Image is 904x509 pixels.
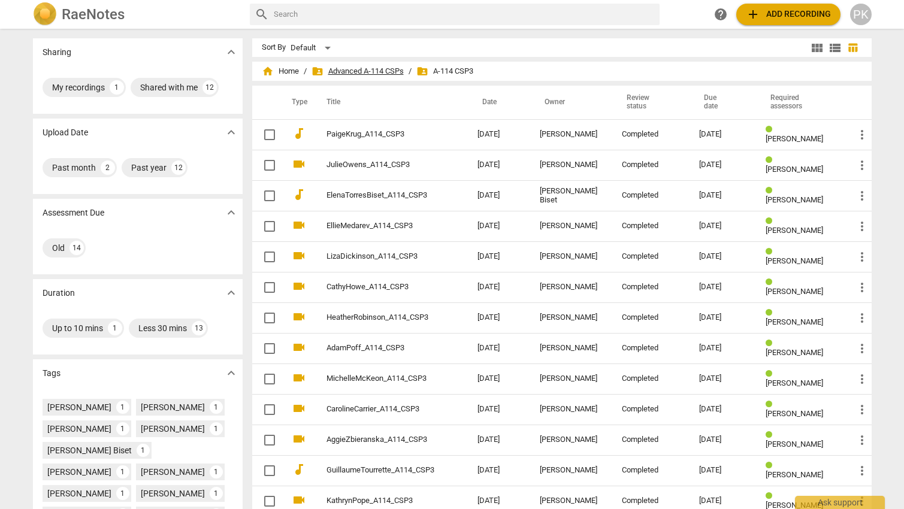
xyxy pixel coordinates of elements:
[326,374,434,383] a: MichelleMcKeon_A114_CSP3
[202,80,217,95] div: 12
[468,150,530,180] td: [DATE]
[540,252,603,261] div: [PERSON_NAME]
[855,250,869,264] span: more_vert
[622,496,680,505] div: Completed
[622,405,680,414] div: Completed
[766,348,823,357] span: [PERSON_NAME]
[304,67,307,76] span: /
[766,217,777,226] span: Review status: completed
[766,125,777,134] span: Review status: completed
[222,123,240,141] button: Show more
[52,322,103,334] div: Up to 10 mins
[224,366,238,380] span: expand_more
[222,43,240,61] button: Show more
[326,496,434,505] a: KathrynPope_A114_CSP3
[292,340,306,355] span: videocam
[756,86,845,119] th: Required assessors
[622,222,680,231] div: Completed
[47,487,111,499] div: [PERSON_NAME]
[540,374,603,383] div: [PERSON_NAME]
[116,401,129,414] div: 1
[766,165,823,174] span: [PERSON_NAME]
[292,310,306,324] span: videocam
[855,433,869,447] span: more_vert
[326,222,434,231] a: EllieMedarev_A114_CSP3
[131,162,167,174] div: Past year
[33,2,57,26] img: Logo
[468,425,530,455] td: [DATE]
[43,46,71,59] p: Sharing
[292,187,306,202] span: audiotrack
[540,283,603,292] div: [PERSON_NAME]
[766,378,823,387] span: [PERSON_NAME]
[766,461,777,470] span: Review status: completed
[108,321,122,335] div: 1
[468,86,530,119] th: Date
[292,279,306,293] span: videocam
[468,394,530,425] td: [DATE]
[766,226,823,235] span: [PERSON_NAME]
[116,487,129,500] div: 1
[699,191,746,200] div: [DATE]
[468,119,530,150] td: [DATE]
[622,283,680,292] div: Completed
[699,313,746,322] div: [DATE]
[855,372,869,386] span: more_vert
[766,409,823,418] span: [PERSON_NAME]
[43,207,104,219] p: Assessment Due
[43,126,88,139] p: Upload Date
[766,287,823,296] span: [PERSON_NAME]
[855,189,869,203] span: more_vert
[766,431,777,440] span: Review status: completed
[622,344,680,353] div: Completed
[62,6,125,23] h2: RaeNotes
[766,186,777,195] span: Review status: completed
[326,283,434,292] a: CathyHowe_A114_CSP3
[312,86,468,119] th: Title
[828,41,842,55] span: view_list
[766,134,823,143] span: [PERSON_NAME]
[224,125,238,140] span: expand_more
[210,422,223,435] div: 1
[766,195,823,204] span: [PERSON_NAME]
[292,249,306,263] span: videocam
[855,128,869,142] span: more_vert
[292,493,306,507] span: videocam
[52,162,96,174] div: Past month
[746,7,760,22] span: add
[847,42,858,53] span: table_chart
[292,432,306,446] span: videocam
[766,470,823,479] span: [PERSON_NAME]
[47,401,111,413] div: [PERSON_NAME]
[699,374,746,383] div: [DATE]
[416,65,428,77] span: folder_shared
[43,367,61,380] p: Tags
[292,218,306,232] span: videocam
[141,423,205,435] div: [PERSON_NAME]
[855,158,869,172] span: more_vert
[855,280,869,295] span: more_vert
[326,252,434,261] a: LizaDickinson_A114_CSP3
[622,435,680,444] div: Completed
[766,492,777,501] span: Review status: completed
[255,7,269,22] span: search
[622,374,680,383] div: Completed
[69,241,84,255] div: 14
[43,287,75,299] p: Duration
[855,402,869,417] span: more_vert
[766,369,777,378] span: Review status: completed
[292,126,306,141] span: audiotrack
[52,81,105,93] div: My recordings
[326,191,434,200] a: ElenaTorresBiset_A114_CSP3
[855,463,869,478] span: more_vert
[826,39,844,57] button: List view
[292,157,306,171] span: videocam
[222,204,240,222] button: Show more
[468,455,530,486] td: [DATE]
[699,344,746,353] div: [DATE]
[326,160,434,169] a: JulieOwens_A114_CSP3
[468,241,530,272] td: [DATE]
[52,242,65,254] div: Old
[540,130,603,139] div: [PERSON_NAME]
[699,252,746,261] div: [DATE]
